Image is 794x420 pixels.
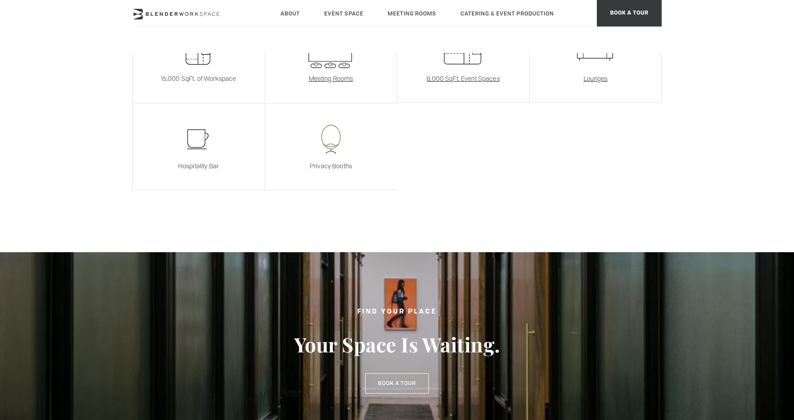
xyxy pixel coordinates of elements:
[530,34,661,83] a: Lounges
[141,333,653,357] h2: Your Space Is Waiting.
[365,374,429,394] button: BOOK A TOUR
[357,309,437,315] span: FIND YOUR PLACE
[265,34,397,83] a: Meeting Rooms
[161,74,236,83] span: 15,000 SqFt. of Workspace
[178,162,219,170] span: Hospitality Bar
[309,74,353,83] span: Meeting Rooms
[584,74,608,83] span: Lounges
[397,34,529,83] a: 8,000 SqFt. Event Spaces
[596,65,794,420] iframe: Chat Widget
[427,74,499,83] span: 8,000 SqFt. Event Spaces
[310,162,352,170] span: Privacy Booths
